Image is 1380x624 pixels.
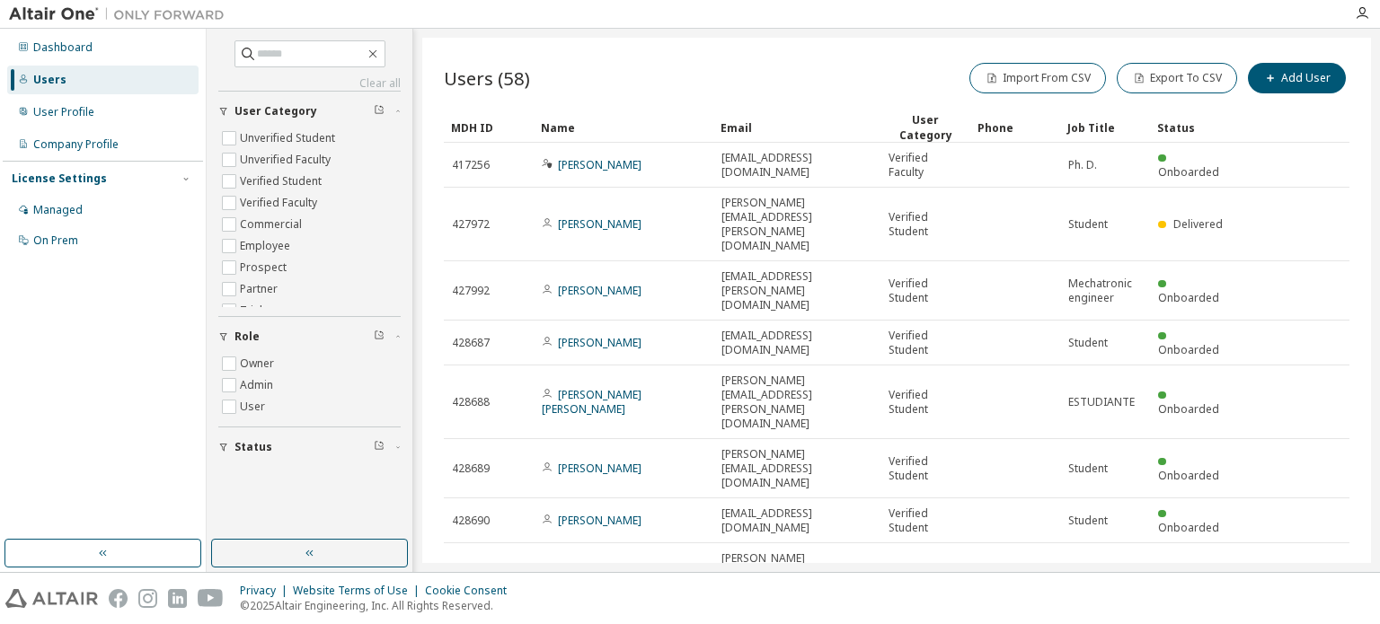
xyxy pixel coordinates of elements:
span: [PERSON_NAME][EMAIL_ADDRESS][PERSON_NAME][DOMAIN_NAME] [721,374,872,431]
div: MDH ID [451,113,526,142]
span: Role [234,330,260,344]
span: Verified Student [889,454,962,483]
button: User Category [218,92,401,131]
img: facebook.svg [109,589,128,608]
span: ESTUDIANTE [1068,395,1135,409]
button: Role [218,317,401,356]
span: Delivered [1173,216,1223,232]
div: Company Profile [33,137,119,152]
a: [PERSON_NAME] [558,216,641,232]
div: Users [33,73,66,87]
span: Onboarded [1158,342,1219,357]
img: altair_logo.svg [5,589,98,608]
label: Unverified Faculty [240,149,334,171]
span: 428689 [452,461,490,476]
span: Verified Student [889,210,962,239]
div: Cookie Consent [425,584,517,598]
span: [PERSON_NAME][EMAIL_ADDRESS][PERSON_NAME][DOMAIN_NAME] [721,196,872,253]
label: Verified Faculty [240,192,321,214]
span: Verified Student [889,277,962,305]
span: Clear filter [374,104,385,119]
span: 428688 [452,395,490,409]
a: [PERSON_NAME] [558,157,641,172]
span: Onboarded [1158,401,1219,417]
span: Status [234,440,272,454]
a: [PERSON_NAME] [558,335,641,350]
span: [EMAIL_ADDRESS][DOMAIN_NAME] [721,329,872,357]
img: linkedin.svg [168,589,187,608]
div: Website Terms of Use [293,584,425,598]
span: Onboarded [1158,468,1219,483]
a: [PERSON_NAME] [558,513,641,528]
span: [PERSON_NAME][EMAIL_ADDRESS][PERSON_NAME][DOMAIN_NAME] [721,551,872,609]
span: User Category [234,104,317,119]
div: User Profile [33,105,94,119]
span: Student [1068,217,1108,232]
span: Ph. D. [1068,158,1097,172]
span: [PERSON_NAME][EMAIL_ADDRESS][DOMAIN_NAME] [721,447,872,490]
span: Mechatronic engineer [1068,277,1142,305]
div: Managed [33,203,83,217]
label: Trial [240,300,266,321]
span: Onboarded [1158,520,1219,535]
label: User [240,396,269,417]
img: instagram.svg [138,589,157,608]
div: Phone [977,113,1053,142]
div: User Category [888,112,963,143]
a: [PERSON_NAME] [558,461,641,476]
span: Student [1068,461,1108,476]
span: Verified Faculty [889,151,962,180]
button: Add User [1248,63,1346,93]
span: Clear filter [374,330,385,344]
span: Verified Student [889,388,962,417]
label: Employee [240,235,294,257]
label: Unverified Student [240,127,339,149]
span: Users (58) [444,66,530,91]
span: 427972 [452,217,490,232]
div: License Settings [12,171,107,186]
span: Onboarded [1158,290,1219,305]
div: On Prem [33,233,78,248]
button: Export To CSV [1117,63,1237,93]
label: Commercial [240,214,305,235]
p: © 2025 Altair Engineering, Inc. All Rights Reserved. [240,598,517,613]
span: Clear filter [374,440,385,454]
span: [EMAIL_ADDRESS][PERSON_NAME][DOMAIN_NAME] [721,269,872,312]
span: 428690 [452,514,490,528]
label: Admin [240,374,277,396]
label: Owner [240,353,278,374]
button: Import From CSV [969,63,1106,93]
span: 428687 [452,336,490,350]
div: Status [1157,113,1233,142]
span: Verified Student [889,506,962,535]
button: Status [218,427,401,467]
div: Dashboard [33,40,93,55]
label: Verified Student [240,171,325,192]
div: Job Title [1067,113,1143,142]
span: Student [1068,336,1108,350]
div: Name [541,113,706,142]
img: youtube.svg [198,589,224,608]
div: Email [721,113,873,142]
span: [EMAIL_ADDRESS][DOMAIN_NAME] [721,151,872,180]
span: Onboarded [1158,164,1219,180]
label: Prospect [240,257,290,278]
a: [PERSON_NAME] [558,283,641,298]
label: Partner [240,278,281,300]
div: Privacy [240,584,293,598]
span: [EMAIL_ADDRESS][DOMAIN_NAME] [721,506,872,535]
img: Altair One [9,5,234,23]
span: 427992 [452,284,490,298]
span: Student [1068,514,1108,528]
a: [PERSON_NAME] [PERSON_NAME] [542,387,641,417]
span: Verified Student [889,329,962,357]
span: 417256 [452,158,490,172]
a: Clear all [218,76,401,91]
